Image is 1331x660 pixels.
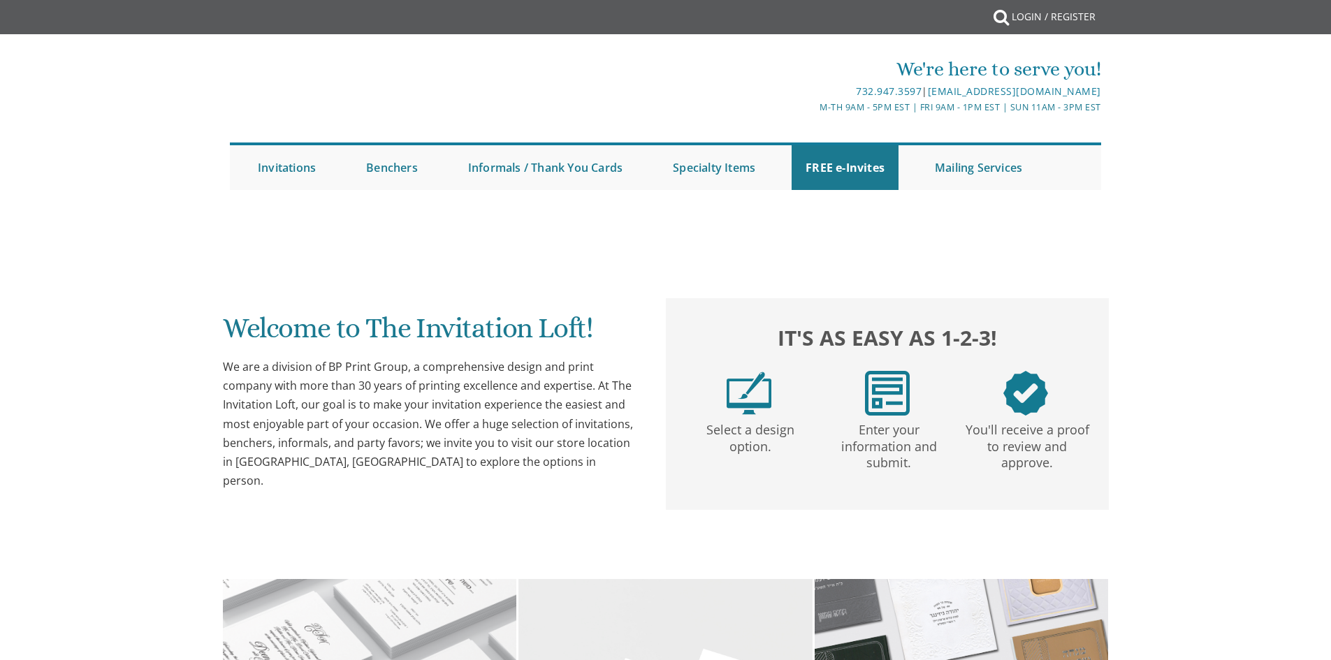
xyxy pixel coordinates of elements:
img: step2.png [865,371,910,416]
a: Mailing Services [921,145,1036,190]
div: We're here to serve you! [521,55,1101,83]
h2: It's as easy as 1-2-3! [680,322,1095,353]
a: Informals / Thank You Cards [454,145,637,190]
h1: Welcome to The Invitation Loft! [223,313,638,354]
div: | [521,83,1101,100]
p: You'll receive a proof to review and approve. [961,416,1093,471]
img: step3.png [1003,371,1048,416]
a: Specialty Items [659,145,769,190]
a: [EMAIL_ADDRESS][DOMAIN_NAME] [928,85,1101,98]
a: Invitations [244,145,330,190]
a: FREE e-Invites [792,145,899,190]
a: Benchers [352,145,432,190]
div: M-Th 9am - 5pm EST | Fri 9am - 1pm EST | Sun 11am - 3pm EST [521,100,1101,115]
p: Enter your information and submit. [822,416,955,471]
div: We are a division of BP Print Group, a comprehensive design and print company with more than 30 y... [223,358,638,490]
p: Select a design option. [684,416,817,455]
img: step1.png [727,371,771,416]
a: 732.947.3597 [856,85,922,98]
